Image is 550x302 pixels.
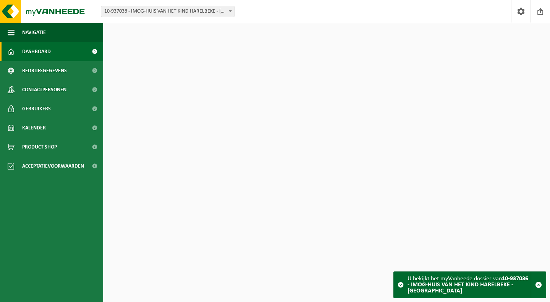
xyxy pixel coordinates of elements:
span: Acceptatievoorwaarden [22,157,84,176]
span: Contactpersonen [22,80,66,99]
span: Dashboard [22,42,51,61]
span: Gebruikers [22,99,51,118]
span: Product Shop [22,137,57,157]
span: Kalender [22,118,46,137]
span: Navigatie [22,23,46,42]
span: 10-937036 - IMOG-HUIS VAN HET KIND HARELBEKE - HARELBEKE [101,6,234,17]
strong: 10-937036 - IMOG-HUIS VAN HET KIND HARELBEKE - [GEOGRAPHIC_DATA] [408,276,528,294]
div: U bekijkt het myVanheede dossier van [408,272,531,298]
span: Bedrijfsgegevens [22,61,67,80]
